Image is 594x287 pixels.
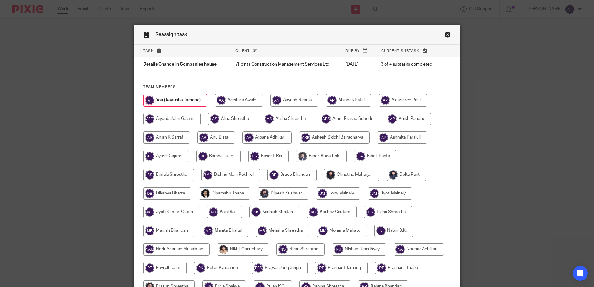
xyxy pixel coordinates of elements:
[381,49,419,52] span: Current subtask
[143,49,154,52] span: Task
[143,84,451,89] h4: Team members
[345,49,360,52] span: Due by
[445,31,451,40] a: Close this dialog window
[345,61,369,67] p: [DATE]
[155,32,187,37] span: Reassign task
[375,57,441,72] td: 3 of 4 subtasks completed
[235,49,250,52] span: Client
[235,61,333,67] p: 7Points Construction Management Services Ltd
[143,62,217,67] span: Details Change in Companies house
